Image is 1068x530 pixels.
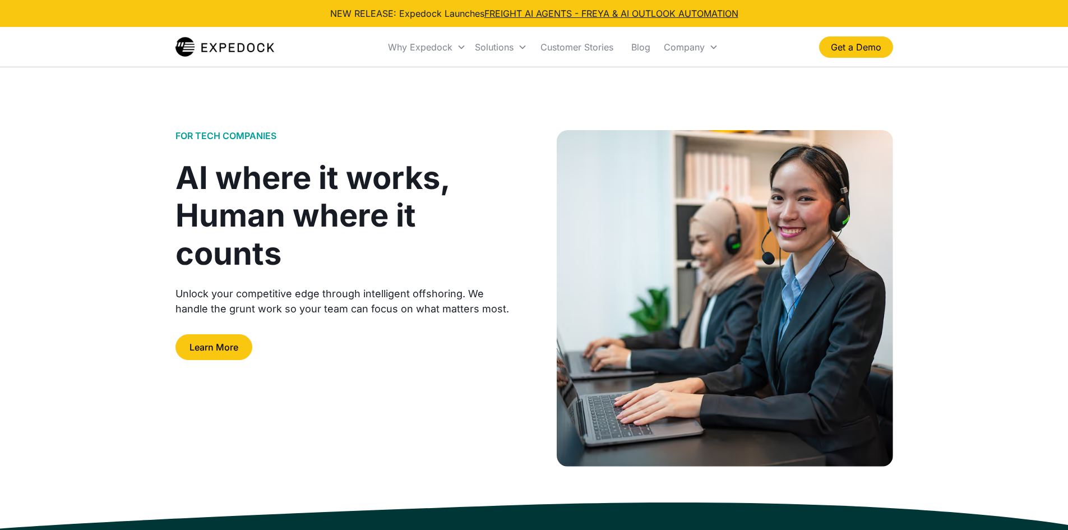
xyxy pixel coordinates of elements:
[388,42,452,53] div: Why Expedock
[484,8,738,19] a: FREIGHT AI AGENTS - FREYA & AI OUTLOOK AUTOMATION
[175,286,512,316] div: Unlock your competitive edge through intelligent offshoring. We handle the grunt work so your tea...
[557,130,893,467] img: two woman in suit with headset and laptop
[175,36,275,58] a: home
[175,334,252,360] a: Learn More
[475,42,514,53] div: Solutions
[531,28,622,66] a: Customer Stories
[470,28,531,66] div: Solutions
[383,28,470,66] div: Why Expedock
[659,28,723,66] div: Company
[819,36,893,58] a: Get a Demo
[175,131,276,141] h1: FOR TECH COMPANIES
[664,42,705,53] div: Company
[330,7,738,20] div: NEW RELEASE: Expedock Launches
[175,36,275,58] img: Expedock Logo
[175,159,512,273] div: AI where it works, Human where it counts
[622,28,659,66] a: Blog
